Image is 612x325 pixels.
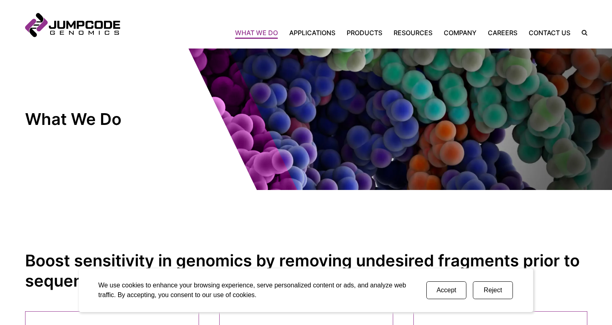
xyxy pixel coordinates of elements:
a: Products [341,28,388,38]
span: We use cookies to enhance your browsing experience, serve personalized content or ads, and analyz... [98,282,406,298]
strong: Boost sensitivity in genomics by removing undesired fragments prior to sequencing. [25,251,580,291]
button: Reject [473,281,513,299]
a: Applications [284,28,341,38]
label: Search the site. [576,30,587,36]
nav: Primary Navigation [120,28,576,38]
button: Accept [426,281,466,299]
a: Contact Us [523,28,576,38]
a: Careers [482,28,523,38]
a: Company [438,28,482,38]
a: What We Do [235,28,284,38]
a: Resources [388,28,438,38]
h1: What We Do [25,109,171,129]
